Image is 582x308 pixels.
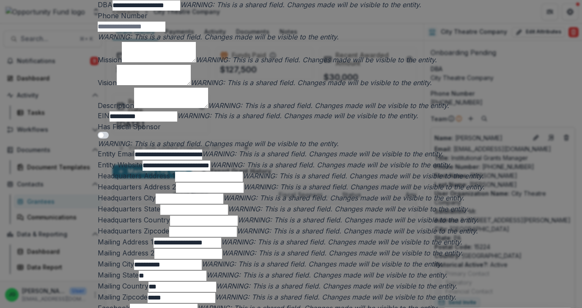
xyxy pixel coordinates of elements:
[180,0,421,9] i: WARNING: This is a shared field. Changes made will be visible to the entity.
[223,194,464,202] i: WARNING: This is a shared field. Changes made will be visible to the entity.
[210,161,451,169] i: WARNING: This is a shared field. Changes made will be visible to the entity.
[98,227,169,235] label: Headquarters Zipcode
[244,183,485,191] i: WARNING: This is a shared field. Changes made will be visible to the entity.
[98,260,134,268] label: Mailing City
[98,216,170,224] label: Headquarters Country
[98,150,135,158] label: Entity Email
[98,282,148,290] label: Mailing Country
[191,78,432,87] i: WARNING: This is a shared field. Changes made will be visible to the entity.
[222,249,463,257] i: WARNING: This is a shared field. Changes made will be visible to the entity.
[98,101,134,110] label: Description
[98,194,156,202] label: Headquarters City
[98,122,161,131] label: Has Fiscal Sponsor
[98,293,148,301] label: Mailing Zipcode
[216,282,457,290] i: WARNING: This is a shared field. Changes made will be visible to the entity.
[177,111,418,120] i: WARNING: This is a shared field. Changes made will be visible to the entity.
[206,271,447,279] i: WARNING: This is a shared field. Changes made will be visible to the entity.
[98,161,143,169] label: Entity Website
[202,260,443,268] i: WARNING: This is a shared field. Changes made will be visible to the entity.
[208,101,449,110] i: WARNING: This is a shared field. Changes made will be visible to the entity.
[98,11,148,20] label: Phone Number
[98,33,339,41] i: WARNING: This is a shared field. Changes made will be visible to the entity.
[98,238,154,246] label: Mailing Address 1
[98,249,154,257] label: Mailing Address 2
[98,139,339,148] i: WARNING: This is a shared field. Changes made will be visible to the entity.
[237,227,478,235] i: WARNING: This is a shared field. Changes made will be visible to the entity.
[196,55,437,64] i: WARNING: This is a shared field. Changes made will be visible to the entity.
[238,216,479,224] i: WARNING: This is a shared field. Changes made will be visible to the entity.
[98,205,160,213] label: Headquarters State
[98,183,176,191] label: Headquarters Address 2
[98,55,122,64] label: Mission
[215,293,456,301] i: WARNING: This is a shared field. Changes made will be visible to the entity.
[221,238,462,246] i: WARNING: This is a shared field. Changes made will be visible to the entity.
[98,111,110,120] label: EIN
[98,271,139,279] label: Mailing State
[98,0,113,9] label: DBA
[98,172,175,180] label: Headquarters Address 1
[228,205,469,213] i: WARNING: This is a shared field. Changes made will be visible to the entity.
[202,150,443,158] i: WARNING: This is a shared field. Changes made will be visible to the entity.
[243,172,484,180] i: WARNING: This is a shared field. Changes made will be visible to the entity.
[98,78,117,87] label: Vision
